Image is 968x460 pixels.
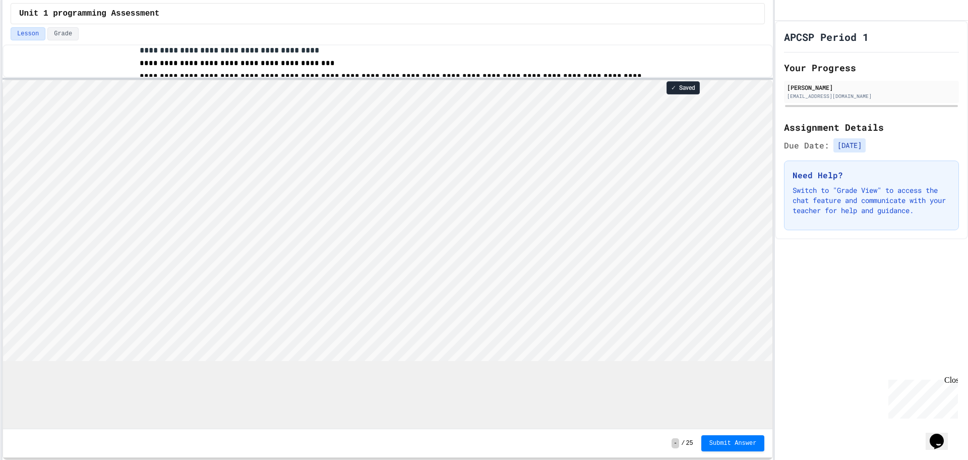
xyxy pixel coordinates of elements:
div: [EMAIL_ADDRESS][DOMAIN_NAME] [787,92,956,100]
h2: Assignment Details [784,120,959,134]
span: [DATE] [833,138,866,152]
button: Grade [47,27,79,40]
iframe: chat widget [884,376,958,419]
h1: APCSP Period 1 [784,30,869,44]
span: Unit 1 programming Assessment [19,8,159,20]
div: Chat with us now!Close [4,4,70,64]
span: Due Date: [784,139,829,151]
button: Lesson [11,27,45,40]
iframe: chat widget [926,420,958,450]
h3: Need Help? [793,169,950,181]
p: Switch to "Grade View" to access the chat feature and communicate with your teacher for help and ... [793,185,950,216]
h2: Your Progress [784,61,959,75]
div: [PERSON_NAME] [787,83,956,92]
